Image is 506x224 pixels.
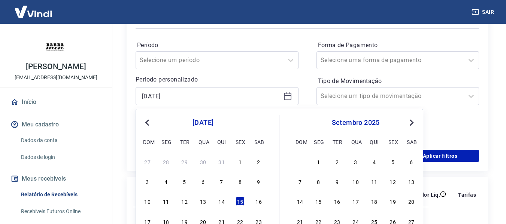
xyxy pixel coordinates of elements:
div: seg [161,137,170,146]
a: Dados de login [18,150,103,165]
div: Choose segunda-feira, 28 de julho de 2025 [161,157,170,166]
div: Choose segunda-feira, 8 de setembro de 2025 [314,177,323,186]
div: Choose quarta-feira, 17 de setembro de 2025 [351,197,360,206]
a: Dados da conta [18,133,103,148]
div: Choose segunda-feira, 11 de agosto de 2025 [161,197,170,206]
p: Período personalizado [136,75,299,84]
div: Choose segunda-feira, 1 de setembro de 2025 [314,157,323,166]
div: sab [407,137,416,146]
div: Choose terça-feira, 29 de julho de 2025 [180,157,189,166]
div: Choose domingo, 27 de julho de 2025 [143,157,152,166]
input: Data inicial [142,90,280,102]
div: Choose sexta-feira, 5 de setembro de 2025 [388,157,397,166]
div: Choose terça-feira, 12 de agosto de 2025 [180,197,189,206]
div: Choose domingo, 10 de agosto de 2025 [143,197,152,206]
div: dom [296,137,304,146]
a: Recebíveis Futuros Online [18,204,103,219]
div: Choose terça-feira, 16 de setembro de 2025 [333,197,342,206]
div: Choose sábado, 16 de agosto de 2025 [254,197,263,206]
a: Relatório de Recebíveis [18,187,103,202]
div: setembro 2025 [294,118,417,127]
div: qui [217,137,226,146]
div: Choose quinta-feira, 7 de agosto de 2025 [217,177,226,186]
label: Tipo de Movimentação [318,77,478,86]
div: Choose quarta-feira, 13 de agosto de 2025 [199,197,207,206]
div: Choose terça-feira, 9 de setembro de 2025 [333,177,342,186]
div: Choose quarta-feira, 3 de setembro de 2025 [351,157,360,166]
div: Choose terça-feira, 5 de agosto de 2025 [180,177,189,186]
p: [PERSON_NAME] [26,63,86,71]
div: Choose segunda-feira, 4 de agosto de 2025 [161,177,170,186]
div: qui [370,137,379,146]
div: Choose quinta-feira, 4 de setembro de 2025 [370,157,379,166]
div: Choose sábado, 2 de agosto de 2025 [254,157,263,166]
div: Choose sexta-feira, 8 de agosto de 2025 [236,177,245,186]
div: qua [199,137,207,146]
img: Vindi [9,0,58,23]
div: ter [333,137,342,146]
div: Choose domingo, 14 de setembro de 2025 [296,197,304,206]
div: Choose domingo, 7 de setembro de 2025 [296,177,304,186]
div: Choose quinta-feira, 11 de setembro de 2025 [370,177,379,186]
p: Valor Líq. [416,191,440,199]
button: Previous Month [143,118,152,127]
div: Choose sábado, 20 de setembro de 2025 [407,197,416,206]
label: Período [137,41,297,50]
button: Meu cadastro [9,116,103,133]
div: sex [388,137,397,146]
button: Meus recebíveis [9,171,103,187]
button: Next Month [407,118,416,127]
div: Choose sábado, 13 de setembro de 2025 [407,177,416,186]
div: Choose quarta-feira, 6 de agosto de 2025 [199,177,207,186]
div: Choose sexta-feira, 1 de agosto de 2025 [236,157,245,166]
div: Choose quinta-feira, 18 de setembro de 2025 [370,197,379,206]
div: Choose quinta-feira, 31 de julho de 2025 [217,157,226,166]
div: Choose domingo, 31 de agosto de 2025 [296,157,304,166]
div: dom [143,137,152,146]
div: Choose quarta-feira, 10 de setembro de 2025 [351,177,360,186]
a: Início [9,94,103,110]
p: Tarifas [458,191,476,199]
div: [DATE] [142,118,264,127]
div: Choose quarta-feira, 30 de julho de 2025 [199,157,207,166]
label: Forma de Pagamento [318,41,478,50]
div: qua [351,137,360,146]
div: Choose segunda-feira, 15 de setembro de 2025 [314,197,323,206]
p: [EMAIL_ADDRESS][DOMAIN_NAME] [15,74,97,82]
button: Aplicar filtros [401,150,479,162]
div: sab [254,137,263,146]
div: Choose sábado, 6 de setembro de 2025 [407,157,416,166]
div: Choose terça-feira, 2 de setembro de 2025 [333,157,342,166]
div: Choose sexta-feira, 19 de setembro de 2025 [388,197,397,206]
div: Choose sexta-feira, 12 de setembro de 2025 [388,177,397,186]
div: Choose sábado, 9 de agosto de 2025 [254,177,263,186]
div: Choose quinta-feira, 14 de agosto de 2025 [217,197,226,206]
div: seg [314,137,323,146]
div: Choose domingo, 3 de agosto de 2025 [143,177,152,186]
div: ter [180,137,189,146]
div: sex [236,137,245,146]
img: 406d6441-a054-41d8-bc06-54c8b6708f99.jpeg [41,30,71,60]
div: Choose sexta-feira, 15 de agosto de 2025 [236,197,245,206]
button: Sair [470,5,497,19]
